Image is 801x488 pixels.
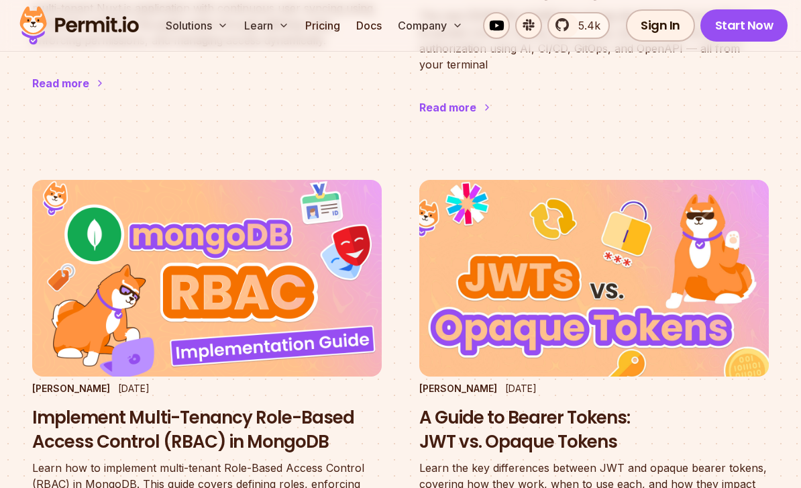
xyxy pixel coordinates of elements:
a: Sign In [626,9,695,42]
p: [PERSON_NAME] [32,382,110,395]
h3: A Guide to Bearer Tokens: JWT vs. Opaque Tokens [419,406,769,454]
div: Read more [32,75,89,91]
img: Permit logo [13,3,145,48]
time: [DATE] [118,383,150,394]
button: Learn [239,12,295,39]
a: Pricing [300,12,345,39]
a: 5.4k [547,12,610,39]
div: Read more [419,99,476,115]
a: Docs [351,12,387,39]
time: [DATE] [505,383,537,394]
img: Implement Multi-Tenancy Role-Based Access Control (RBAC) in MongoDB [32,180,382,377]
h3: Implement Multi-Tenancy Role-Based Access Control (RBAC) in MongoDB [32,406,382,454]
button: Company [392,12,468,39]
img: A Guide to Bearer Tokens: JWT vs. Opaque Tokens [419,180,769,377]
span: 5.4k [570,17,600,34]
button: Solutions [160,12,233,39]
a: Start Now [700,9,788,42]
p: [PERSON_NAME] [419,382,497,395]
